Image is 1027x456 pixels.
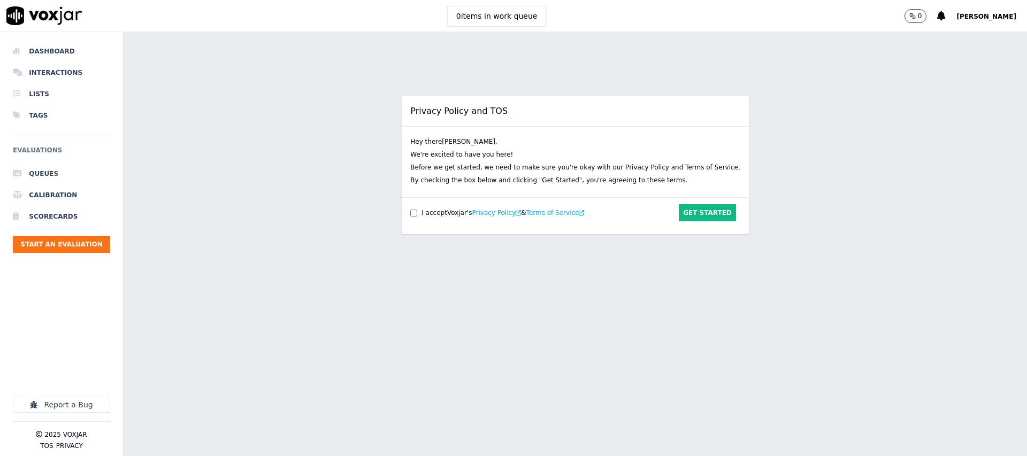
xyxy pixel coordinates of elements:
span: [PERSON_NAME] [956,13,1016,20]
a: Dashboard [13,41,110,62]
button: Report a Bug [13,397,110,413]
button: 0items in work queue [447,6,547,26]
a: Interactions [13,62,110,83]
a: Queues [13,163,110,184]
h2: Privacy Policy and TOS [402,96,749,127]
a: Lists [13,83,110,105]
button: TOS [40,442,53,450]
button: Get Started [679,204,736,221]
button: Privacy Policy [472,208,521,217]
img: voxjar logo [6,6,82,25]
button: Privacy [56,442,83,450]
p: 0 [918,12,922,20]
p: 2025 Voxjar [44,430,87,439]
a: Calibration [13,184,110,206]
a: Tags [13,105,110,126]
button: [PERSON_NAME] [956,10,1027,22]
p: Before we get started, we need to make sure you're okay with our Privacy Policy and Terms of Serv... [410,161,740,174]
p: Hey there [PERSON_NAME] , [410,135,497,148]
p: We're excited to have you here! [410,148,513,161]
p: By checking the box below and clicking "Get Started", you're agreeing to these terms. [410,174,687,187]
a: Scorecards [13,206,110,227]
button: Terms of Service [526,208,585,217]
div: I accept Voxjar 's & [421,208,584,217]
button: 0 [905,9,938,23]
button: Start an Evaluation [13,236,110,253]
h6: Evaluations [13,144,110,163]
button: 0 [905,9,927,23]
